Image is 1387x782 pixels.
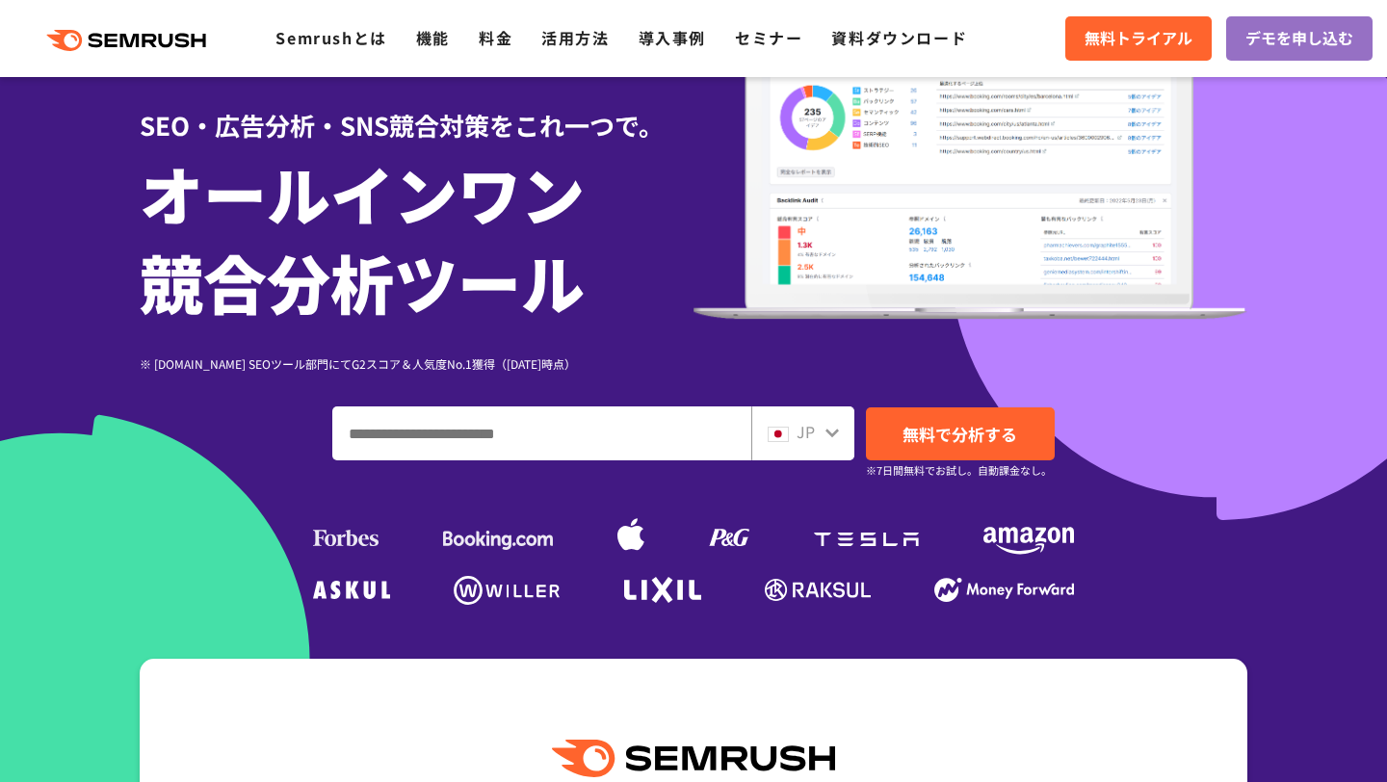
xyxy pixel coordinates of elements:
a: Semrushとは [275,26,386,49]
input: ドメイン、キーワードまたはURLを入力してください [333,407,750,459]
a: 料金 [479,26,512,49]
span: デモを申し込む [1245,26,1353,51]
div: SEO・広告分析・SNS競合対策をこれ一つで。 [140,77,693,143]
a: 機能 [416,26,450,49]
a: 無料で分析する [866,407,1055,460]
img: Semrush [552,740,835,777]
a: セミナー [735,26,802,49]
a: 導入事例 [639,26,706,49]
a: 資料ダウンロード [831,26,967,49]
small: ※7日間無料でお試し。自動課金なし。 [866,461,1052,480]
span: 無料で分析する [903,422,1017,446]
span: 無料トライアル [1085,26,1192,51]
a: デモを申し込む [1226,16,1373,61]
div: ※ [DOMAIN_NAME] SEOツール部門にてG2スコア＆人気度No.1獲得（[DATE]時点） [140,354,693,373]
span: JP [797,420,815,443]
a: 無料トライアル [1065,16,1212,61]
h1: オールインワン 競合分析ツール [140,148,693,326]
a: 活用方法 [541,26,609,49]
